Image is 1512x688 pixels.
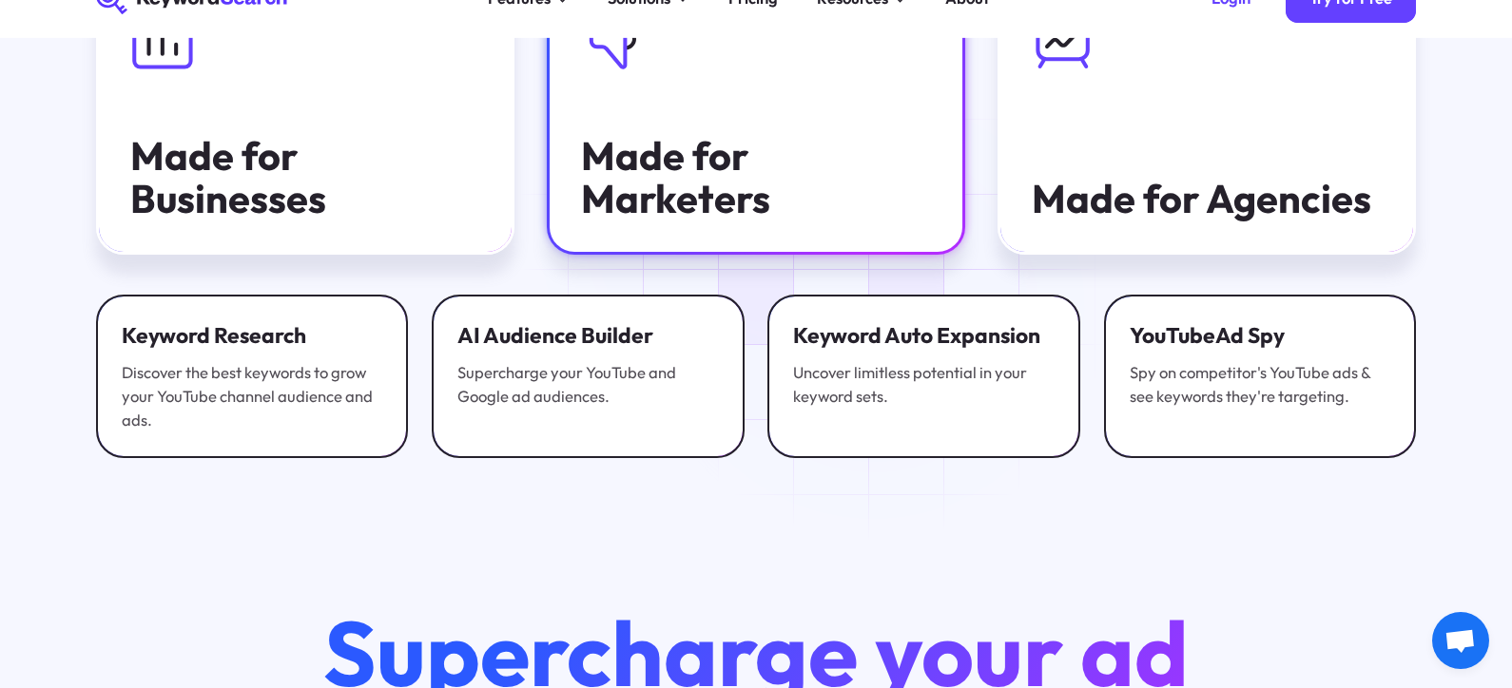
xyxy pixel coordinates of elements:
[432,295,744,458] a: AI Audience BuilderSupercharge your YouTube and Google ad audiences.
[793,320,1054,350] div: Keyword Auto Expansion
[96,295,408,458] a: Keyword ResearchDiscover the best keywords to grow your YouTube channel audience and ads.
[122,320,382,350] div: Keyword Research
[581,134,931,220] div: Made for Marketers
[457,320,718,350] div: AI Audience Builder
[1130,320,1390,350] div: YouTube
[1104,295,1416,458] a: YouTubeAd SpySpy on competitor's YouTube ads & see keywords they're targeting.
[1032,177,1382,220] div: Made for Agencies
[793,361,1054,409] div: Uncover limitless potential in your keyword sets.
[1130,361,1390,409] div: Spy on competitor's YouTube ads & see keywords they're targeting.
[1215,321,1285,349] span: Ad Spy
[1432,612,1489,669] a: Open chat
[457,361,718,409] div: Supercharge your YouTube and Google ad audiences.
[130,134,480,220] div: Made for Businesses
[767,295,1079,458] a: Keyword Auto ExpansionUncover limitless potential in your keyword sets.
[122,361,382,432] div: Discover the best keywords to grow your YouTube channel audience and ads.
